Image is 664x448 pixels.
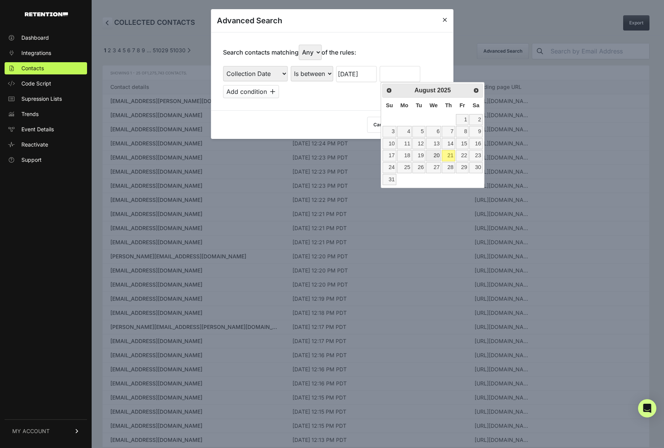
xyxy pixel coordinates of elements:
[638,399,656,417] div: Open Intercom Messenger
[5,154,87,166] a: Support
[5,108,87,120] a: Trends
[430,102,438,108] span: Wednesday
[442,138,455,149] a: 14
[397,138,412,149] a: 11
[383,85,394,96] a: Prev
[426,162,441,173] a: 27
[426,138,441,149] a: 13
[5,123,87,135] a: Event Details
[397,162,412,173] a: 25
[456,126,469,137] a: 8
[426,126,441,137] a: 6
[473,87,479,93] span: Next
[386,87,392,93] span: Prev
[412,162,425,173] a: 26
[21,126,54,133] span: Event Details
[397,150,412,161] a: 18
[401,102,409,108] span: Monday
[469,162,482,173] a: 30
[383,126,396,137] a: 3
[412,138,425,149] a: 12
[5,77,87,90] a: Code Script
[383,150,396,161] a: 17
[456,138,469,149] a: 15
[223,45,356,60] p: Search contacts matching of the rules:
[21,156,42,164] span: Support
[469,114,482,125] a: 2
[383,162,396,173] a: 24
[5,62,87,74] a: Contacts
[473,102,480,108] span: Saturday
[386,102,393,108] span: Sunday
[459,102,465,108] span: Friday
[469,126,482,137] a: 9
[456,162,469,173] a: 29
[383,174,396,185] a: 31
[412,150,425,161] a: 19
[383,138,396,149] a: 10
[442,126,455,137] a: 7
[21,110,39,118] span: Trends
[21,141,48,148] span: Reactivate
[437,87,451,93] span: 2025
[5,93,87,105] a: Supression Lists
[21,34,49,42] span: Dashboard
[456,150,469,161] a: 22
[471,85,482,96] a: Next
[5,32,87,44] a: Dashboard
[367,117,395,133] button: Cancel
[21,64,44,72] span: Contacts
[442,150,455,161] a: 21
[442,162,455,173] a: 28
[21,49,51,57] span: Integrations
[25,12,68,16] img: Retention.com
[12,427,50,435] span: MY ACCOUNT
[469,138,482,149] a: 16
[5,139,87,151] a: Reactivate
[217,15,282,26] h3: Advanced Search
[5,419,87,443] a: MY ACCOUNT
[445,102,452,108] span: Thursday
[5,47,87,59] a: Integrations
[397,126,412,137] a: 4
[21,80,51,87] span: Code Script
[223,85,279,98] button: Add condition
[412,126,425,137] a: 5
[456,114,469,125] a: 1
[414,87,435,93] span: August
[426,150,441,161] a: 20
[21,95,62,103] span: Supression Lists
[416,102,422,108] span: Tuesday
[469,150,482,161] a: 23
